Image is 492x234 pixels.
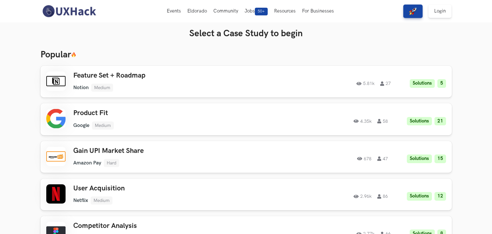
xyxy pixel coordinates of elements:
li: Hard [104,159,119,167]
li: Medium [91,84,113,92]
img: rocket [409,7,417,15]
h3: Product Fit [73,109,256,117]
li: Solutions [407,192,432,201]
h3: Competitor Analysis [73,222,256,230]
li: Google [73,122,89,129]
span: 27 [380,81,391,86]
span: 2.96k [353,194,371,199]
a: Feature Set + RoadmapNotionMedium5.81k27Solutions5 [40,66,452,97]
h3: Select a Case Study to begin [40,28,452,39]
li: 12 [434,192,446,201]
li: Solutions [407,155,432,163]
span: 678 [357,156,371,161]
li: Solutions [410,79,435,88]
li: 21 [434,117,446,126]
a: User AcquisitionNetflixMedium2.96k86Solutions12 [40,179,452,210]
span: 50+ [255,8,268,15]
li: Amazon Pay [73,160,101,166]
span: 5.81k [356,81,374,86]
h3: Gain UPI Market Share [73,147,256,155]
span: 58 [377,119,388,123]
h3: Popular [40,49,452,60]
li: 5 [437,79,446,88]
a: Login [428,4,452,18]
li: 15 [434,155,446,163]
h3: Feature Set + Roadmap [73,71,256,80]
a: Gain UPI Market ShareAmazon PayHard67847Solutions15 [40,141,452,173]
li: Medium [92,121,114,130]
span: 86 [377,194,388,199]
h3: User Acquisition [73,184,256,193]
span: 4.35k [353,119,371,123]
li: Netflix [73,197,88,204]
li: Solutions [407,117,432,126]
img: 🔥 [71,52,76,57]
a: Product FitGoogleMedium4.35k58Solutions21 [40,103,452,135]
span: 47 [377,156,388,161]
img: UXHack-logo.png [40,4,98,18]
li: Medium [91,196,112,205]
li: Notion [73,85,89,91]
